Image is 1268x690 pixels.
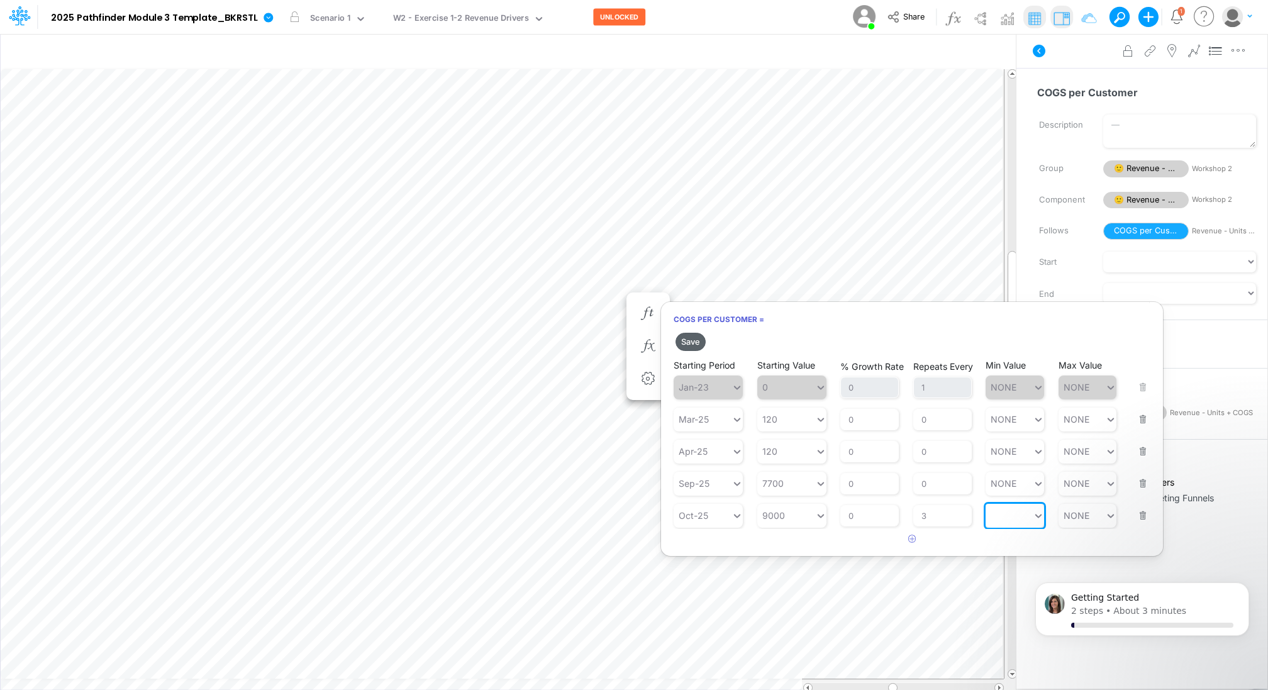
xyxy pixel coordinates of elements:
[881,8,933,27] button: Share
[1030,284,1094,305] label: End
[310,12,350,26] div: Scenario 1
[757,360,815,370] label: Starting Value
[903,11,925,21] span: Share
[991,478,1016,489] div: NONE
[850,3,878,31] img: User Image Icon
[1180,8,1182,14] div: 1 unread items
[991,446,1016,457] div: NONE
[1064,414,1089,425] div: NONE
[1030,158,1094,179] label: Group
[1064,446,1089,457] div: NONE
[674,360,735,370] label: Starting Period
[762,414,777,425] div: 120
[1131,394,1147,428] button: Remove row
[1059,360,1102,370] label: Max Value
[1131,426,1147,460] button: Remove row
[1192,164,1256,174] span: Workshop 2
[679,478,709,489] div: Sep-25
[1064,510,1089,521] div: NONE
[1030,189,1094,211] label: Component
[991,414,1016,425] div: NONE
[51,13,258,24] b: 2025 Pathfinder Module 3 Template_BKRSTL
[593,9,645,26] button: UNLOCKED
[1030,114,1094,136] label: Description
[913,361,973,372] label: Repeats Every
[762,478,784,489] div: 7700
[1192,194,1256,205] span: Workshop 2
[840,361,904,372] label: % Growth Rate
[393,12,529,26] div: W2 - Exercise 1-2 Revenue Drivers
[1064,478,1089,489] div: NONE
[679,414,709,425] div: Mar-25
[661,308,1163,330] h6: COGS per Customer =
[1030,252,1094,273] label: Start
[1131,459,1147,492] button: Remove row
[1103,160,1189,177] span: 🙂 Revenue - Units + COGS
[1029,81,1257,104] input: — Node name —
[1103,223,1189,240] span: COGS per Customer
[679,510,708,521] div: Oct-25
[679,446,708,457] div: Apr-25
[1192,226,1256,236] span: Revenue - Units + COGS
[11,40,742,65] input: Type a title here
[1103,192,1189,209] span: 🙂 Revenue - Units + COGS
[1030,220,1094,242] label: Follows
[762,446,777,457] div: 120
[1131,491,1147,525] button: Remove row
[762,510,785,521] div: 9000
[1016,568,1268,656] iframe: Intercom notifications message
[1169,9,1184,24] a: Notifications
[676,333,706,351] button: Save
[986,360,1026,370] label: Min Value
